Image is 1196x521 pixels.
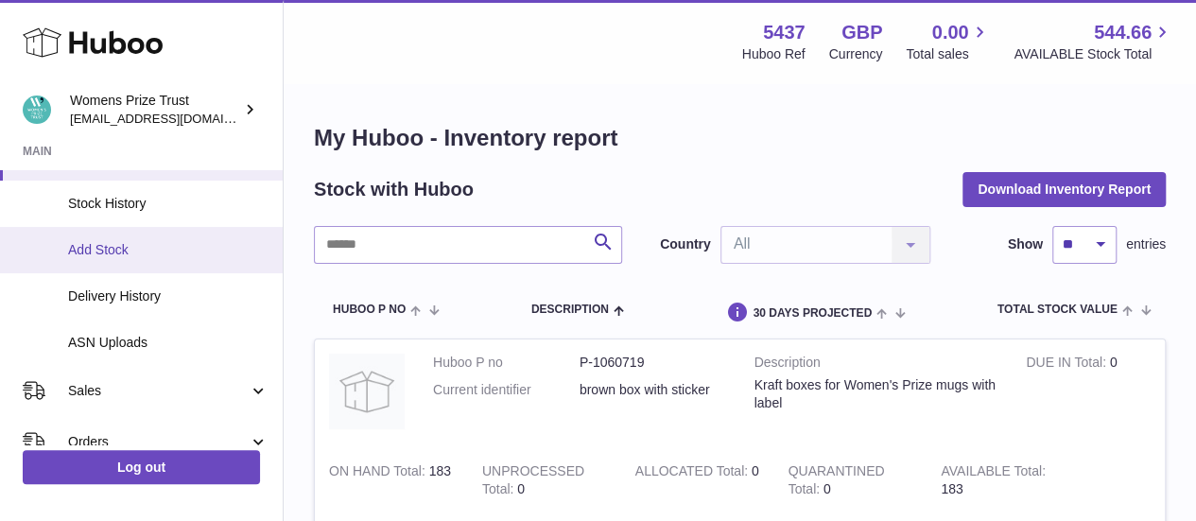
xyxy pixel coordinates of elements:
[754,354,998,376] strong: Description
[482,463,584,501] strong: UNPROCESSED Total
[742,45,806,63] div: Huboo Ref
[329,354,405,429] img: product image
[841,20,882,45] strong: GBP
[315,448,468,512] td: 183
[580,381,726,399] dd: brown box with sticker
[1126,235,1166,253] span: entries
[1094,20,1152,45] span: 544.66
[997,304,1118,316] span: Total stock value
[962,172,1166,206] button: Download Inventory Report
[70,111,278,126] span: [EMAIL_ADDRESS][DOMAIN_NAME]
[68,382,249,400] span: Sales
[621,448,774,512] td: 0
[468,448,621,512] td: 0
[531,304,609,316] span: Description
[314,123,1166,153] h1: My Huboo - Inventory report
[829,45,883,63] div: Currency
[906,45,990,63] span: Total sales
[23,96,51,124] img: info@womensprizeforfiction.co.uk
[1014,45,1173,63] span: AVAILABLE Stock Total
[941,463,1046,483] strong: AVAILABLE Total
[68,334,269,352] span: ASN Uploads
[927,448,1080,512] td: 183
[580,354,726,372] dd: P-1060719
[68,195,269,213] span: Stock History
[433,381,580,399] dt: Current identifier
[70,92,240,128] div: Womens Prize Trust
[68,433,249,451] span: Orders
[68,287,269,305] span: Delivery History
[932,20,969,45] span: 0.00
[1008,235,1043,253] label: Show
[333,304,406,316] span: Huboo P no
[1026,355,1109,374] strong: DUE IN Total
[763,20,806,45] strong: 5437
[788,463,884,501] strong: QUARANTINED Total
[635,463,752,483] strong: ALLOCATED Total
[1012,339,1165,448] td: 0
[314,177,474,202] h2: Stock with Huboo
[329,463,429,483] strong: ON HAND Total
[660,235,711,253] label: Country
[433,354,580,372] dt: Huboo P no
[1014,20,1173,63] a: 544.66 AVAILABLE Stock Total
[823,481,831,496] span: 0
[754,376,998,412] div: Kraft boxes for Women's Prize mugs with label
[68,241,269,259] span: Add Stock
[753,307,872,320] span: 30 DAYS PROJECTED
[23,450,260,484] a: Log out
[906,20,990,63] a: 0.00 Total sales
